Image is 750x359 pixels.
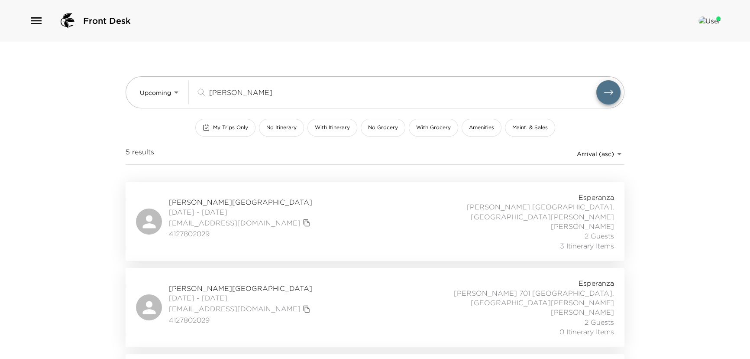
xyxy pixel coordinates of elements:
button: My Trips Only [195,119,255,137]
button: With Grocery [409,119,458,137]
button: Maint. & Sales [505,119,555,137]
button: No Itinerary [259,119,304,137]
a: [PERSON_NAME][GEOGRAPHIC_DATA][DATE] - [DATE][EMAIL_ADDRESS][DOMAIN_NAME]copy primary member emai... [126,182,624,261]
span: 5 results [126,147,154,161]
span: [PERSON_NAME][GEOGRAPHIC_DATA] [169,284,313,293]
span: [PERSON_NAME] 701 [GEOGRAPHIC_DATA], [GEOGRAPHIC_DATA][PERSON_NAME] [423,288,614,308]
a: [EMAIL_ADDRESS][DOMAIN_NAME] [169,218,301,228]
button: No Grocery [361,119,405,137]
span: [DATE] - [DATE] [169,207,313,217]
span: With Itinerary [315,124,350,131]
span: [PERSON_NAME] [551,222,614,231]
span: [PERSON_NAME] [GEOGRAPHIC_DATA], [GEOGRAPHIC_DATA][PERSON_NAME] [423,202,614,222]
span: Upcoming [140,89,171,97]
span: [PERSON_NAME][GEOGRAPHIC_DATA] [169,197,313,207]
span: 3 Itinerary Items [560,241,614,251]
img: logo [57,10,78,31]
span: With Grocery [416,124,451,131]
button: copy primary member email [301,303,313,315]
button: Amenities [462,119,501,137]
span: Maint. & Sales [512,124,548,131]
button: With Itinerary [307,119,357,137]
span: 2 Guests [585,231,614,241]
span: Arrival (asc) [577,150,614,158]
span: 2 Guests [585,317,614,327]
input: Search by traveler, residence, or concierge [209,87,596,97]
a: [PERSON_NAME][GEOGRAPHIC_DATA][DATE] - [DATE][EMAIL_ADDRESS][DOMAIN_NAME]copy primary member emai... [126,268,624,347]
span: [DATE] - [DATE] [169,293,313,303]
span: My Trips Only [213,124,248,131]
span: 0 Itinerary Items [559,327,614,336]
span: Amenities [469,124,494,131]
span: Esperanza [579,278,614,288]
span: No Grocery [368,124,398,131]
button: copy primary member email [301,217,313,229]
span: No Itinerary [266,124,297,131]
span: 4127802029 [169,229,313,238]
img: User [698,16,721,25]
span: Front Desk [83,15,131,27]
span: Esperanza [579,193,614,202]
a: [EMAIL_ADDRESS][DOMAIN_NAME] [169,304,301,313]
span: 4127802029 [169,315,313,325]
span: [PERSON_NAME] [551,307,614,317]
